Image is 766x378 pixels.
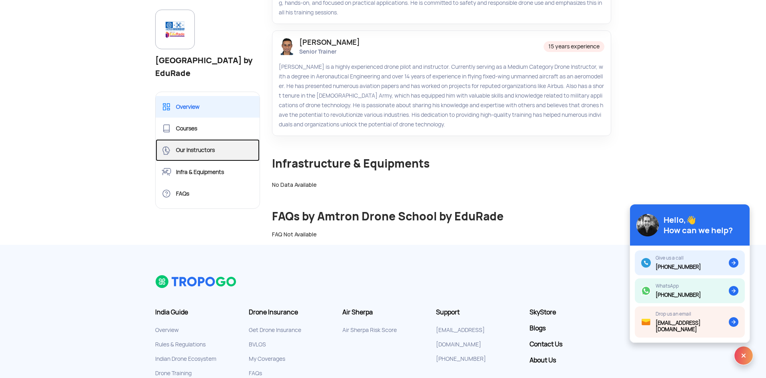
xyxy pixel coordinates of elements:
[155,370,192,377] a: Drone Training
[734,346,753,365] img: ic_x.svg
[342,326,397,334] a: Air Sherpa Risk Score
[249,326,301,334] a: Get Drone Insurance
[249,370,262,377] a: FAQs
[656,292,701,298] div: [PHONE_NUMBER]
[664,215,733,236] div: Hello,👋 How can we help?
[641,258,651,268] img: ic_call.svg
[636,214,659,236] img: img_avatar@2x.png
[436,355,486,362] a: [PHONE_NUMBER]
[729,258,738,268] img: ic_arrow.svg
[656,264,701,270] div: [PHONE_NUMBER]
[155,275,237,288] img: logo
[156,183,260,204] a: FAQs
[641,317,651,327] img: ic_mail.svg
[156,118,260,139] a: Courses
[272,230,611,238] div: FAQ Not Available
[155,54,260,80] h1: [GEOGRAPHIC_DATA] by EduRade
[155,326,179,334] a: Overview
[156,96,260,118] a: Overview
[436,326,485,348] a: [EMAIL_ADDRESS][DOMAIN_NAME]
[635,306,745,338] a: Drop us an email[EMAIL_ADDRESS][DOMAIN_NAME]
[272,156,611,171] div: Infrastructure & Equipments
[272,209,611,224] div: FAQs by Amtron Drone School by EduRade
[530,340,611,348] a: Contact Us
[156,139,260,161] a: Our Instructors
[729,286,738,296] img: ic_arrow.svg
[656,320,729,333] div: [EMAIL_ADDRESS][DOMAIN_NAME]
[530,308,611,316] a: SkyStore
[249,308,330,316] h3: Drone Insurance
[729,317,738,327] img: ic_arrow.svg
[530,324,611,332] a: Blogs
[272,181,611,189] div: No Data Available
[155,341,206,348] a: Rules & Regulations
[530,356,611,364] a: About Us
[299,48,360,56] div: Senior Trainer
[155,355,216,362] a: Indian Drone Ecosystem
[544,41,604,52] div: 15 years experience
[249,341,266,348] a: BVLOS
[342,308,424,316] h3: Air Sherpa
[299,37,360,48] div: [PERSON_NAME]
[656,255,701,261] div: Give us a call
[635,250,745,275] a: Give us a call[PHONE_NUMBER]
[156,161,260,183] a: Infra & Equipments
[656,283,701,289] div: WhatsApp
[656,311,729,317] div: Drop us an email
[279,62,604,129] div: [PERSON_NAME] is a highly experienced drone pilot and instructor. Currently serving as a Medium C...
[635,278,745,303] a: WhatsApp[PHONE_NUMBER]
[436,308,518,316] h3: Support
[155,308,237,316] h3: India Guide
[641,286,651,296] img: ic_whatsapp.svg
[249,355,285,362] a: My Coverages
[162,16,188,42] img: WHATSAPP%20BUSINESS%20LOGO.jpg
